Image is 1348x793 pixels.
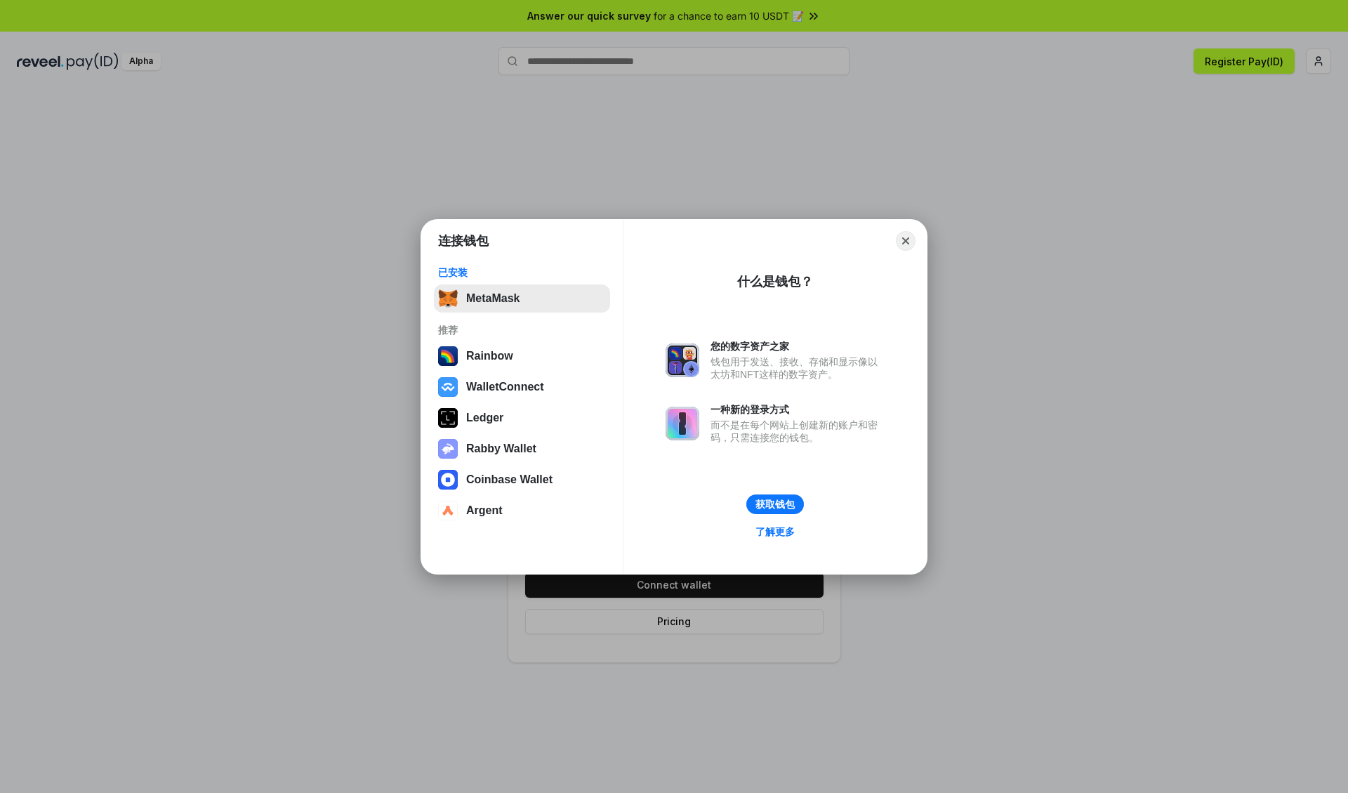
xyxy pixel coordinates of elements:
[755,525,795,538] div: 了解更多
[438,501,458,520] img: svg+xml,%3Csvg%20width%3D%2228%22%20height%3D%2228%22%20viewBox%3D%220%200%2028%2028%22%20fill%3D...
[711,340,885,353] div: 您的数字资产之家
[438,470,458,490] img: svg+xml,%3Csvg%20width%3D%2228%22%20height%3D%2228%22%20viewBox%3D%220%200%2028%2028%22%20fill%3D...
[747,523,803,541] a: 了解更多
[438,439,458,459] img: svg+xml,%3Csvg%20xmlns%3D%22http%3A%2F%2Fwww.w3.org%2F2000%2Fsvg%22%20fill%3D%22none%22%20viewBox...
[438,289,458,308] img: svg+xml,%3Csvg%20fill%3D%22none%22%20height%3D%2233%22%20viewBox%3D%220%200%2035%2033%22%20width%...
[896,231,916,251] button: Close
[434,435,610,463] button: Rabby Wallet
[438,232,489,249] h1: 连接钱包
[438,324,606,336] div: 推荐
[755,498,795,511] div: 获取钱包
[434,373,610,401] button: WalletConnect
[434,284,610,313] button: MetaMask
[438,346,458,366] img: svg+xml,%3Csvg%20width%3D%22120%22%20height%3D%22120%22%20viewBox%3D%220%200%20120%20120%22%20fil...
[666,407,699,440] img: svg+xml,%3Csvg%20xmlns%3D%22http%3A%2F%2Fwww.w3.org%2F2000%2Fsvg%22%20fill%3D%22none%22%20viewBox...
[711,355,885,381] div: 钱包用于发送、接收、存储和显示像以太坊和NFT这样的数字资产。
[711,419,885,444] div: 而不是在每个网站上创建新的账户和密码，只需连接您的钱包。
[466,412,503,424] div: Ledger
[466,504,503,517] div: Argent
[746,494,804,514] button: 获取钱包
[434,404,610,432] button: Ledger
[466,292,520,305] div: MetaMask
[434,466,610,494] button: Coinbase Wallet
[711,403,885,416] div: 一种新的登录方式
[466,350,513,362] div: Rainbow
[438,408,458,428] img: svg+xml,%3Csvg%20xmlns%3D%22http%3A%2F%2Fwww.w3.org%2F2000%2Fsvg%22%20width%3D%2228%22%20height%3...
[438,377,458,397] img: svg+xml,%3Csvg%20width%3D%2228%22%20height%3D%2228%22%20viewBox%3D%220%200%2028%2028%22%20fill%3D...
[466,473,553,486] div: Coinbase Wallet
[466,381,544,393] div: WalletConnect
[434,497,610,525] button: Argent
[666,343,699,377] img: svg+xml,%3Csvg%20xmlns%3D%22http%3A%2F%2Fwww.w3.org%2F2000%2Fsvg%22%20fill%3D%22none%22%20viewBox...
[737,273,813,290] div: 什么是钱包？
[466,443,536,455] div: Rabby Wallet
[438,266,606,279] div: 已安装
[434,342,610,370] button: Rainbow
